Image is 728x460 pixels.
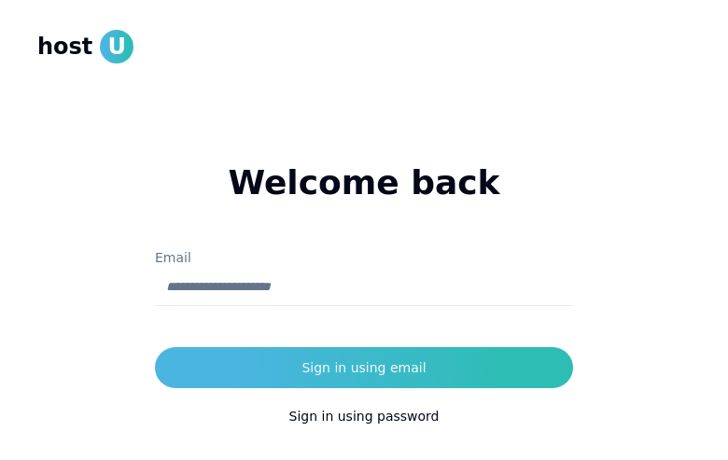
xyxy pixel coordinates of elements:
[37,30,133,63] a: hostU
[155,347,573,388] button: Sign in using email
[155,250,191,265] label: Email
[100,30,133,63] span: U
[155,396,573,437] button: Sign in using password
[301,358,426,377] div: Sign in using email
[155,164,573,202] h1: Welcome back
[37,32,92,62] span: host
